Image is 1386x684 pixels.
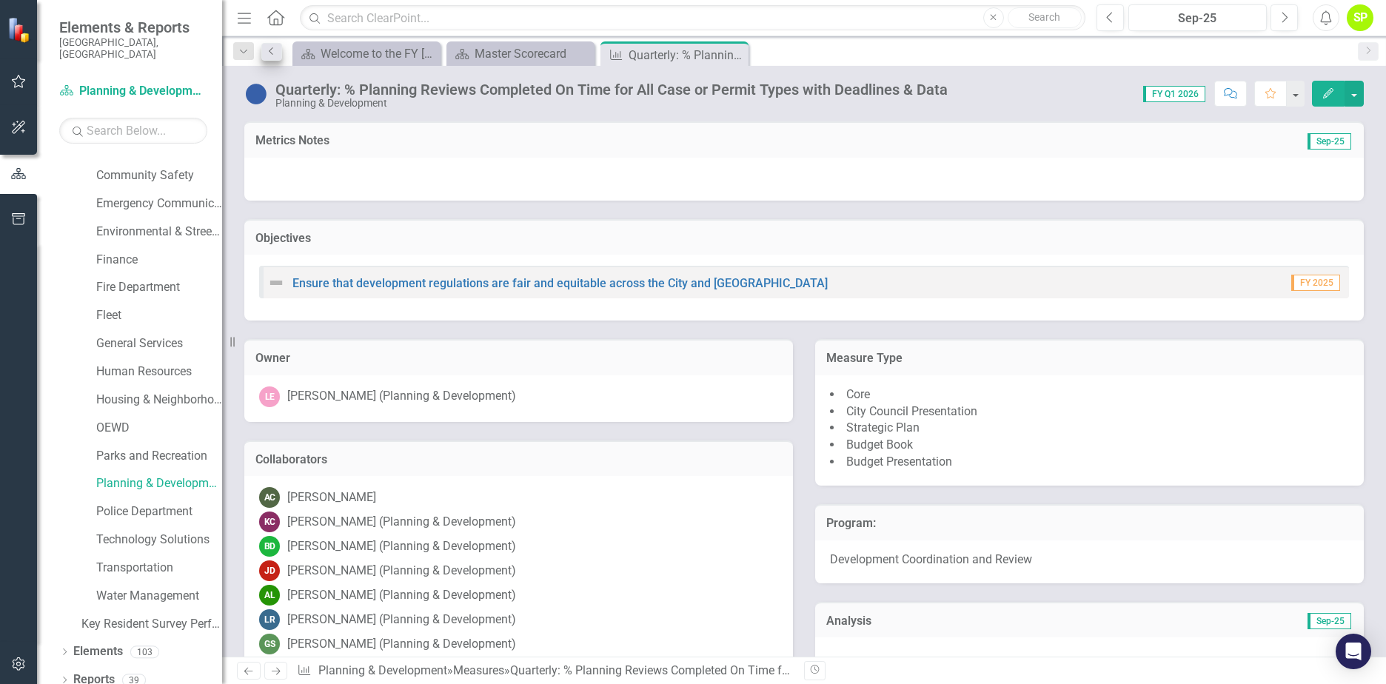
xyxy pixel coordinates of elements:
h3: Collaborators [255,453,782,466]
span: Development Coordination and Review [830,552,1032,566]
span: Core [846,387,870,401]
img: ClearPoint Strategy [7,17,33,43]
button: SP [1347,4,1373,31]
a: Planning & Development [96,475,222,492]
div: Master Scorecard [475,44,591,63]
a: Measures [453,663,504,677]
div: Quarterly: % Planning Reviews Completed On Time for All Case or Permit Types with Deadlines & Data [510,663,1040,677]
button: Sep-25 [1128,4,1267,31]
a: OEWD [96,420,222,437]
h3: Measure Type [826,352,1353,365]
span: Search [1028,11,1060,23]
a: Ensure that development regulations are fair and equitable across the City and [GEOGRAPHIC_DATA] [292,276,828,290]
h3: Owner [255,352,782,365]
h3: Program: [826,517,1353,530]
h3: Objectives [255,232,1353,245]
div: Quarterly: % Planning Reviews Completed On Time for All Case or Permit Types with Deadlines & Data [275,81,948,98]
a: Community Safety [96,167,222,184]
a: Parks and Recreation [96,448,222,465]
small: [GEOGRAPHIC_DATA], [GEOGRAPHIC_DATA] [59,36,207,61]
div: AC [259,487,280,508]
img: Target Pending [244,82,268,106]
a: Master Scorecard [450,44,591,63]
div: Welcome to the FY [DATE]-[DATE] Strategic Plan Landing Page! [321,44,437,63]
span: FY 2025 [1291,275,1340,291]
button: Search [1008,7,1082,28]
div: 103 [130,646,159,658]
div: Sep-25 [1134,10,1262,27]
a: Police Department [96,503,222,520]
div: LE [259,386,280,407]
div: Planning & Development [275,98,948,109]
a: Water Management [96,588,222,605]
a: Environmental & Streets Services [96,224,222,241]
span: Sep-25 [1308,133,1351,150]
div: [PERSON_NAME] (Planning & Development) [287,611,516,628]
span: Budget Book [846,437,913,452]
div: [PERSON_NAME] (Planning & Development) [287,514,516,531]
a: Key Resident Survey Performance Scorecard [81,616,222,633]
a: Fleet [96,307,222,324]
a: General Services [96,335,222,352]
div: Quarterly: % Planning Reviews Completed On Time for All Case or Permit Types with Deadlines & Data [629,46,745,64]
a: Transportation [96,560,222,577]
div: [PERSON_NAME] [287,489,376,506]
a: Planning & Development [318,663,447,677]
a: Technology Solutions [96,532,222,549]
input: Search ClearPoint... [300,5,1085,31]
a: Fire Department [96,279,222,296]
div: [PERSON_NAME] (Planning & Development) [287,587,516,604]
div: JD [259,560,280,581]
div: BD [259,536,280,557]
div: [PERSON_NAME] (Planning & Development) [287,636,516,653]
h3: Metrics Notes [255,134,937,147]
div: [PERSON_NAME] (Planning & Development) [287,563,516,580]
span: Budget Presentation [846,455,952,469]
span: City Council Presentation [846,404,977,418]
a: Finance [96,252,222,269]
span: FY Q1 2026 [1143,86,1205,102]
h3: Analysis [826,614,1090,628]
a: Emergency Communications Center [96,195,222,212]
a: Welcome to the FY [DATE]-[DATE] Strategic Plan Landing Page! [296,44,437,63]
div: » » [297,663,793,680]
div: [PERSON_NAME] (Planning & Development) [287,538,516,555]
a: Planning & Development [59,83,207,100]
div: AL [259,585,280,606]
span: Elements & Reports [59,19,207,36]
div: Open Intercom Messenger [1336,634,1371,669]
span: Strategic Plan [846,420,920,435]
img: Not Defined [267,274,285,292]
div: KC [259,512,280,532]
a: Elements [73,643,123,660]
a: Human Resources [96,363,222,380]
span: Sep-25 [1308,613,1351,629]
div: [PERSON_NAME] (Planning & Development) [287,388,516,405]
a: Housing & Neighborhood Services [96,392,222,409]
div: LR [259,609,280,630]
div: GS [259,634,280,654]
input: Search Below... [59,118,207,144]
